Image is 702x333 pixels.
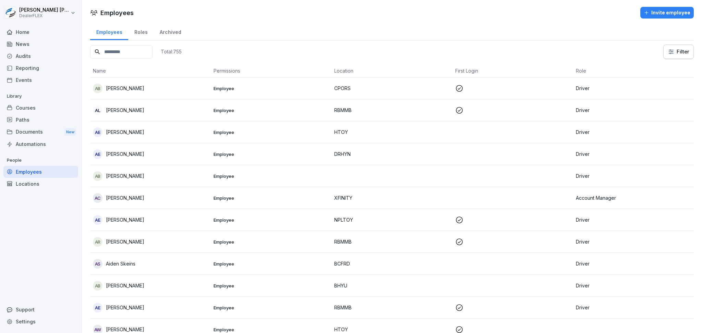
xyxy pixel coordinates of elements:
[3,126,78,138] a: DocumentsNew
[3,166,78,178] a: Employees
[93,303,102,312] div: AE
[214,129,329,135] p: Employee
[93,127,102,137] div: AE
[576,238,691,245] p: Driver
[128,23,154,40] a: Roles
[93,215,102,225] div: AE
[93,84,102,93] div: AB
[3,74,78,86] a: Events
[334,216,449,223] p: NPLTOY
[334,128,449,136] p: HTOY
[106,150,144,158] p: [PERSON_NAME]
[576,304,691,311] p: Driver
[214,261,329,267] p: Employee
[154,23,187,40] a: Archived
[334,107,449,114] p: RBMMB
[90,23,128,40] a: Employees
[576,172,691,180] p: Driver
[214,151,329,157] p: Employee
[576,85,691,92] p: Driver
[106,282,144,289] p: [PERSON_NAME]
[334,304,449,311] p: RBMMB
[576,150,691,158] p: Driver
[214,239,329,245] p: Employee
[214,217,329,223] p: Employee
[664,45,693,59] button: Filter
[576,282,691,289] p: Driver
[3,304,78,316] div: Support
[214,85,329,91] p: Employee
[106,128,144,136] p: [PERSON_NAME]
[93,106,102,115] div: AL
[3,316,78,328] a: Settings
[334,150,449,158] p: DRHYN
[106,172,144,180] p: [PERSON_NAME]
[211,64,331,77] th: Permissions
[100,8,134,17] h1: Employees
[90,64,211,77] th: Name
[334,282,449,289] p: BHYU
[214,283,329,289] p: Employee
[576,107,691,114] p: Driver
[93,149,102,159] div: AE
[452,64,573,77] th: First Login
[644,9,690,16] div: Invite employee
[106,216,144,223] p: [PERSON_NAME]
[3,50,78,62] a: Audits
[334,238,449,245] p: RBMMB
[331,64,452,77] th: Location
[3,138,78,150] a: Automations
[3,91,78,102] p: Library
[106,326,144,333] p: [PERSON_NAME]
[93,259,102,269] div: AS
[19,13,69,18] p: DealerFLEX
[573,64,694,77] th: Role
[3,178,78,190] a: Locations
[334,326,449,333] p: HTOY
[3,38,78,50] a: News
[64,128,76,136] div: New
[3,102,78,114] a: Courses
[334,194,449,201] p: XFINITY
[334,260,449,267] p: BCFRD
[93,171,102,181] div: AB
[214,173,329,179] p: Employee
[3,62,78,74] a: Reporting
[106,260,135,267] p: Aiden Skeins
[214,107,329,113] p: Employee
[640,7,694,18] button: Invite employee
[93,281,102,291] div: AB
[576,216,691,223] p: Driver
[106,194,144,201] p: [PERSON_NAME]
[93,193,102,203] div: AC
[214,326,329,333] p: Employee
[106,304,144,311] p: [PERSON_NAME]
[19,7,69,13] p: [PERSON_NAME] [PERSON_NAME]
[106,85,144,92] p: [PERSON_NAME]
[3,155,78,166] p: People
[214,195,329,201] p: Employee
[3,114,78,126] a: Paths
[3,26,78,38] a: Home
[576,194,691,201] p: Account Manager
[668,48,689,55] div: Filter
[214,305,329,311] p: Employee
[576,128,691,136] p: Driver
[106,238,144,245] p: [PERSON_NAME]
[334,85,449,92] p: CPORS
[3,126,78,138] div: Documents
[576,260,691,267] p: Driver
[161,48,182,55] p: Total: 755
